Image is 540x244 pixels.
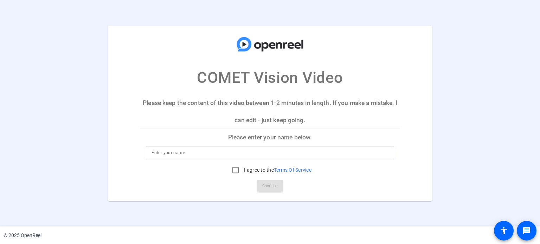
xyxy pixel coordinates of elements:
[152,149,388,157] input: Enter your name
[140,95,399,129] p: Please keep the content of this video between 1-2 minutes in length. If you make a mistake, I can...
[197,66,343,90] p: COMET Vision Video
[4,232,41,239] div: © 2025 OpenReel
[522,226,531,235] mat-icon: message
[243,166,311,173] label: I agree to the
[274,167,311,173] a: Terms Of Service
[235,33,305,56] img: company-logo
[140,129,399,146] p: Please enter your name below.
[500,226,508,235] mat-icon: accessibility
